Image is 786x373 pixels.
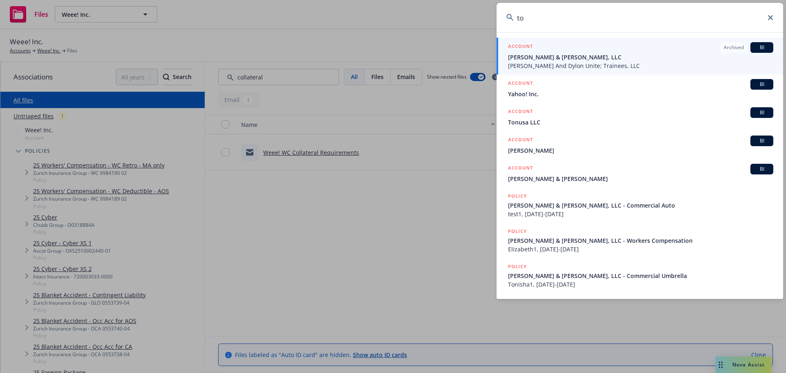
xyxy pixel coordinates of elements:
[508,192,527,200] h5: POLICY
[508,262,527,271] h5: POLICY
[508,107,533,117] h5: ACCOUNT
[497,75,783,103] a: ACCOUNTBIYahoo! Inc.
[508,271,773,280] span: [PERSON_NAME] & [PERSON_NAME], LLC - Commercial Umbrella
[508,280,773,289] span: Tonisha1, [DATE]-[DATE]
[508,90,773,98] span: Yahoo! Inc.
[497,258,783,293] a: POLICY[PERSON_NAME] & [PERSON_NAME], LLC - Commercial UmbrellaTonisha1, [DATE]-[DATE]
[508,61,773,70] span: [PERSON_NAME] And Dylon Unite; Trainees, LLC
[508,245,773,253] span: Elizabeth1, [DATE]-[DATE]
[508,136,533,145] h5: ACCOUNT
[497,103,783,131] a: ACCOUNTBITonusa LLC
[754,81,770,88] span: BI
[754,44,770,51] span: BI
[508,210,773,218] span: test1, [DATE]-[DATE]
[497,159,783,188] a: ACCOUNTBI[PERSON_NAME] & [PERSON_NAME]
[508,236,773,245] span: [PERSON_NAME] & [PERSON_NAME], LLC - Workers Compensation
[754,109,770,116] span: BI
[508,79,533,89] h5: ACCOUNT
[508,174,773,183] span: [PERSON_NAME] & [PERSON_NAME]
[724,44,744,51] span: Archived
[497,293,783,328] a: POLICY
[508,298,527,306] h5: POLICY
[508,53,773,61] span: [PERSON_NAME] & [PERSON_NAME], LLC
[508,146,773,155] span: [PERSON_NAME]
[508,42,533,52] h5: ACCOUNT
[497,131,783,159] a: ACCOUNTBI[PERSON_NAME]
[508,118,773,127] span: Tonusa LLC
[497,38,783,75] a: ACCOUNTArchivedBI[PERSON_NAME] & [PERSON_NAME], LLC[PERSON_NAME] And Dylon Unite; Trainees, LLC
[497,223,783,258] a: POLICY[PERSON_NAME] & [PERSON_NAME], LLC - Workers CompensationElizabeth1, [DATE]-[DATE]
[508,201,773,210] span: [PERSON_NAME] & [PERSON_NAME], LLC - Commercial Auto
[508,164,533,174] h5: ACCOUNT
[754,165,770,173] span: BI
[754,137,770,145] span: BI
[497,188,783,223] a: POLICY[PERSON_NAME] & [PERSON_NAME], LLC - Commercial Autotest1, [DATE]-[DATE]
[497,3,783,32] input: Search...
[508,227,527,235] h5: POLICY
